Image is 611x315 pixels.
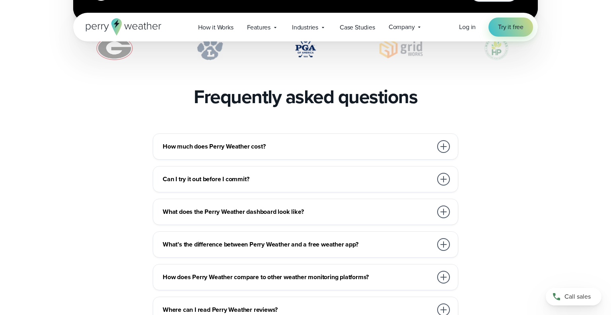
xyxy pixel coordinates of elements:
[163,305,432,315] h3: Where can I read Perry Weather reviews?
[163,240,432,249] h3: What’s the difference between Perry Weather and a free weather app?
[194,86,417,108] h2: Frequently asked questions
[459,22,476,31] span: Log in
[247,23,270,32] span: Features
[340,23,375,32] span: Case Studies
[360,36,442,60] img: Gridworks.svg
[292,23,318,32] span: Industries
[163,142,432,151] h3: How much does Perry Weather cost?
[389,22,415,32] span: Company
[564,292,591,301] span: Call sales
[163,174,432,184] h3: Can I try it out before I commit?
[264,36,347,60] img: PGA.svg
[498,22,523,32] span: Try it free
[333,19,382,35] a: Case Studies
[546,288,601,305] a: Call sales
[163,207,432,217] h3: What does the Perry Weather dashboard look like?
[191,19,240,35] a: How it Works
[488,18,533,37] a: Try it free
[198,23,234,32] span: How it Works
[459,22,476,32] a: Log in
[163,272,432,282] h3: How does Perry Weather compare to other weather monitoring platforms?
